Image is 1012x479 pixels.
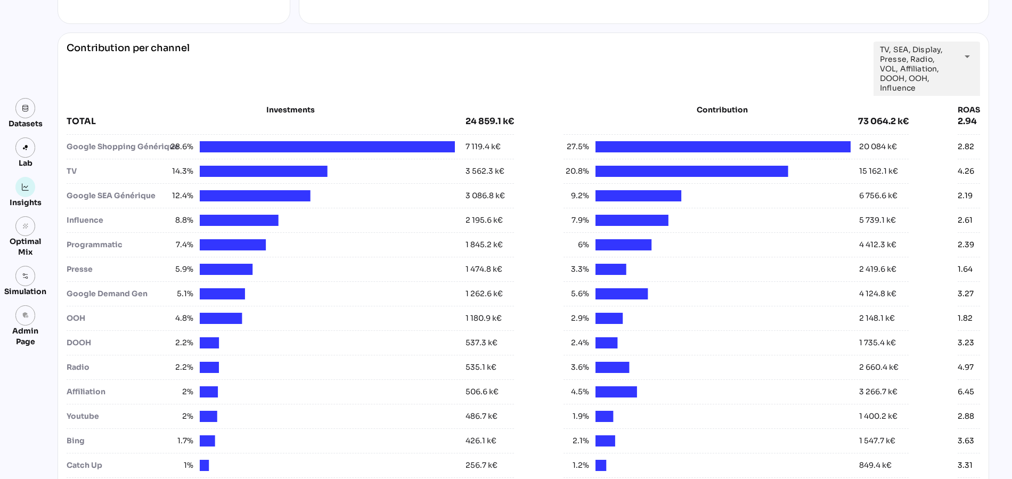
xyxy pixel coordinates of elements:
span: 3.3% [564,264,589,275]
div: OOH [67,313,168,324]
div: 1 474.8 k€ [466,264,502,275]
div: Insights [10,197,42,208]
span: 8.8% [168,215,193,226]
span: 4.8% [168,313,193,324]
div: Google Demand Gen [67,288,168,299]
div: DOOH [67,337,168,348]
div: 2.88 [958,411,974,422]
img: lab.svg [22,144,29,151]
div: 20 084 k€ [859,141,897,152]
i: admin_panel_settings [22,312,29,319]
div: 24 859.1 k€ [466,115,514,128]
div: 7 119.4 k€ [466,141,501,152]
div: 73 064.2 k€ [858,115,909,128]
img: settings.svg [22,272,29,280]
div: 3 562.3 k€ [466,166,504,177]
div: 1 547.7 k€ [859,435,895,446]
div: 1.64 [958,264,973,275]
div: 4.26 [958,166,974,177]
div: 2 660.4 k€ [859,362,899,373]
div: 1 262.6 k€ [466,288,503,299]
div: 2.82 [958,141,974,152]
div: Investments [67,104,514,115]
div: 3.27 [958,288,974,299]
span: 6% [564,239,589,250]
div: Presse [67,264,168,275]
div: Google SEA Générique [67,190,168,201]
div: Google Shopping Générique [67,141,168,152]
div: Youtube [67,411,168,422]
div: 1 180.9 k€ [466,313,502,324]
span: 5.1% [168,288,193,299]
div: 3 086.8 k€ [466,190,505,201]
div: 486.7 k€ [466,411,497,422]
div: Programmatic [67,239,168,250]
span: 2.2% [168,362,193,373]
span: 7.4% [168,239,193,250]
span: 5.6% [564,288,589,299]
div: Admin Page [4,326,46,347]
span: 27.5% [564,141,589,152]
div: Optimal Mix [4,236,46,257]
div: 426.1 k€ [466,435,496,446]
div: 3 266.7 k€ [859,386,897,397]
div: 5 739.1 k€ [859,215,896,226]
div: 1 845.2 k€ [466,239,503,250]
span: 1.2% [564,460,589,471]
div: Lab [14,158,37,168]
div: 2 195.6 k€ [466,215,503,226]
span: 2.4% [564,337,589,348]
span: 2% [168,411,193,422]
div: TV [67,166,168,177]
div: 4 412.3 k€ [859,239,896,250]
i: grain [22,223,29,230]
span: TV, SEA, Display, Presse, Radio, VOL, Affiliation, DOOH, OOH, Influence [880,45,954,93]
div: 3.23 [958,337,974,348]
div: 4.97 [958,362,974,373]
div: 3.31 [958,460,973,471]
span: 4.5% [564,386,589,397]
div: Bing [67,435,168,446]
span: 2.1% [564,435,589,446]
span: 1.7% [168,435,193,446]
span: 1% [168,460,193,471]
span: 7.9% [564,215,589,226]
div: Influence [67,215,168,226]
span: 3.6% [564,362,589,373]
div: 1 735.4 k€ [859,337,896,348]
span: 28.6% [168,141,193,152]
div: 6 756.6 k€ [859,190,897,201]
div: 4 124.8 k€ [859,288,896,299]
div: 1 400.2 k€ [859,411,897,422]
div: 3.63 [958,435,974,446]
div: 15 162.1 k€ [859,166,898,177]
span: 9.2% [564,190,589,201]
div: Contribution [590,104,855,115]
span: 12.4% [168,190,193,201]
i: arrow_drop_down [961,50,974,63]
span: 1.9% [564,411,589,422]
span: 2% [168,386,193,397]
div: Affiliation [67,386,168,397]
span: 14.3% [168,166,193,177]
div: 2.19 [958,190,973,201]
div: 2.94 [958,115,980,128]
div: Catch Up [67,460,168,471]
div: 535.1 k€ [466,362,496,373]
span: 5.9% [168,264,193,275]
div: Simulation [4,286,46,297]
div: 1.82 [958,313,973,324]
span: 20.8% [564,166,589,177]
div: 2 419.6 k€ [859,264,896,275]
img: graph.svg [22,183,29,191]
div: ROAS [958,104,980,115]
div: 2.39 [958,239,974,250]
div: Datasets [9,118,43,129]
div: 537.3 k€ [466,337,497,348]
img: data.svg [22,104,29,112]
div: 256.7 k€ [466,460,497,471]
div: 2 148.1 k€ [859,313,895,324]
div: Radio [67,362,168,373]
div: Contribution per channel [67,42,190,96]
div: 849.4 k€ [859,460,892,471]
